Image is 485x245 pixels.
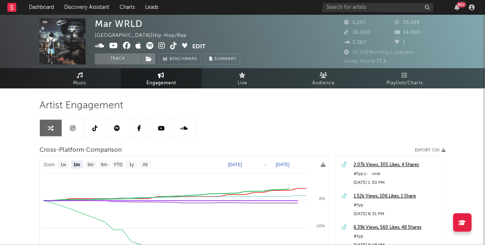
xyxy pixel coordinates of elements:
[354,210,441,218] div: [DATE] 8:31 PM
[95,18,143,29] div: Mar WRLD
[323,3,433,12] input: Search for artists
[121,68,202,88] a: Engagement
[205,53,240,64] button: Summary
[313,79,335,88] span: Audience
[228,162,242,167] text: [DATE]
[354,178,441,187] div: [DATE] 1:30 PM
[214,57,236,61] span: Summary
[39,68,121,88] a: Music
[364,68,446,88] a: Playlists/Charts
[316,224,325,228] text: -10%
[238,79,247,88] span: Live
[263,162,268,167] text: →
[395,40,406,45] span: 1
[39,101,123,110] span: Artist Engagement
[276,162,290,167] text: [DATE]
[87,162,94,168] text: 3m
[147,79,176,88] span: Engagement
[344,59,387,64] span: Jump Score: 71.6
[354,161,441,169] a: 2.07k Views, 305 Likes, 4 Shares
[142,162,147,168] text: All
[159,53,202,64] a: Benchmark
[395,20,420,25] span: 35,289
[415,148,446,153] button: Export CSV
[202,68,283,88] a: Live
[455,4,460,10] button: 99+
[457,2,466,7] div: 99 +
[344,40,366,45] span: 2,367
[73,79,87,88] span: Music
[129,162,134,168] text: 1y
[354,232,441,241] div: #fyp
[192,42,206,51] button: Edit
[169,55,197,64] span: Benchmark
[39,146,122,155] span: Cross-Platform Comparison
[354,192,441,201] a: 1.52k Views, 106 Likes, 1 Share
[95,53,141,64] button: Track
[73,162,80,168] text: 1m
[354,201,441,210] div: #fyp
[344,30,370,35] span: 26,800
[344,50,414,55] span: 10,031 Monthly Listeners
[344,20,366,25] span: 1,247
[44,162,55,168] text: Zoom
[319,196,325,201] text: 0%
[101,162,107,168] text: 6m
[114,162,123,168] text: YTD
[283,68,364,88] a: Audience
[354,223,441,232] a: 6.39k Views, 560 Likes, 48 Shares
[61,162,66,168] text: 1w
[395,30,421,35] span: 14,000
[387,79,423,88] span: Playlists/Charts
[95,31,195,40] div: [GEOGRAPHIC_DATA] | Hip-Hop/Rap
[354,169,441,178] div: #fypシ゚viral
